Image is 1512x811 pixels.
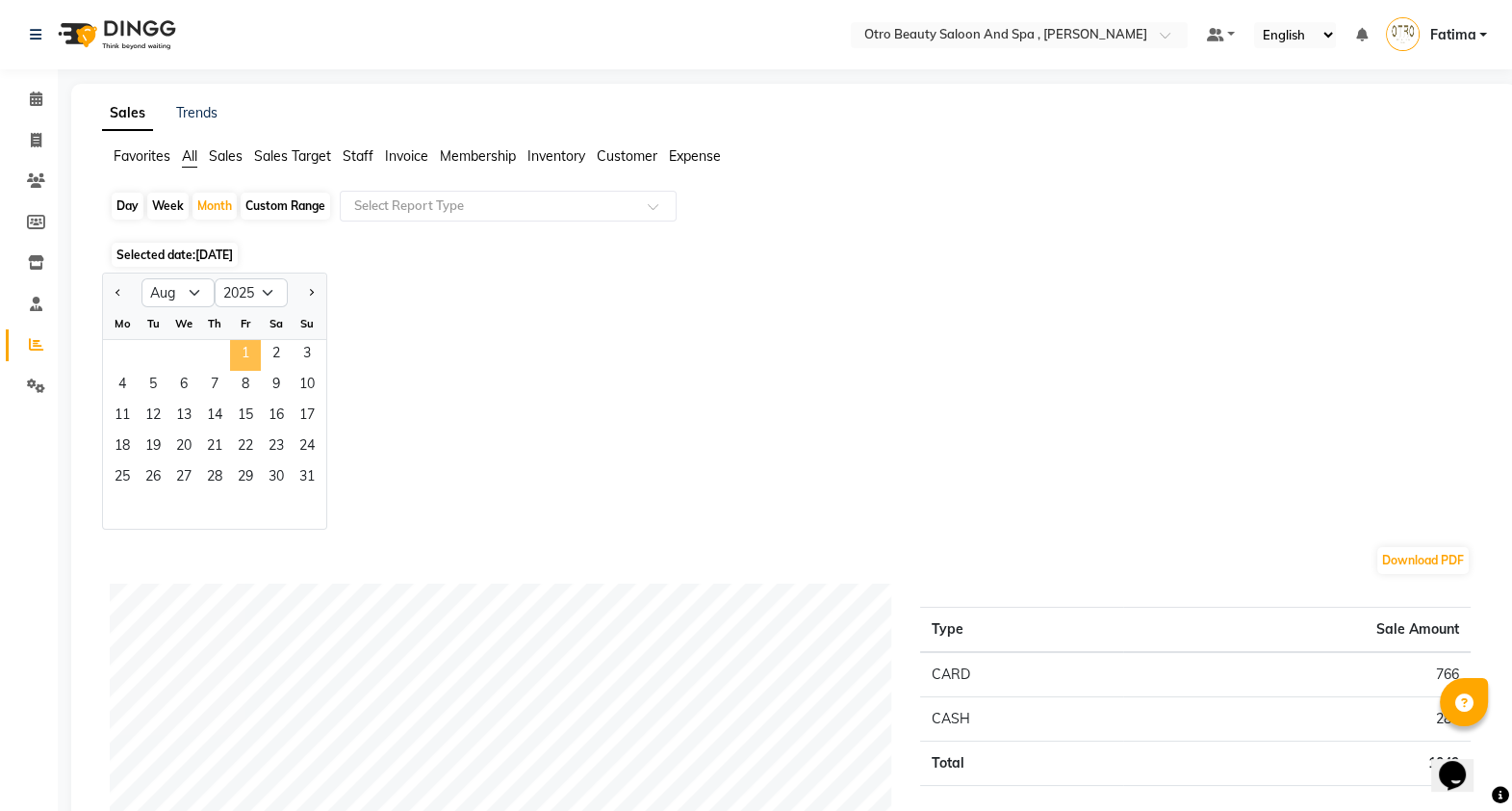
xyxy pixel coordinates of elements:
div: Tuesday, August 19, 2025 [138,432,168,463]
span: 6 [168,371,199,402]
th: Type [920,608,1122,653]
div: Week [147,193,189,220]
span: Customer [597,147,657,165]
button: Next month [303,277,319,308]
span: 28 [199,463,230,494]
span: 14 [199,402,230,432]
div: Fr [230,308,261,339]
span: 13 [168,402,199,432]
span: Fatima [1429,25,1475,45]
div: Wednesday, August 20, 2025 [168,432,199,463]
div: Custom Range [241,193,330,220]
div: Sunday, August 10, 2025 [292,371,322,402]
span: Inventory [527,147,585,165]
span: 31 [292,463,322,494]
button: Previous month [111,277,126,308]
div: Friday, August 22, 2025 [230,432,261,463]
td: 283 [1123,697,1471,742]
span: 23 [261,432,292,463]
span: 3 [292,340,322,371]
span: 27 [168,463,199,494]
span: 5 [138,371,168,402]
span: 16 [261,402,292,432]
span: 21 [199,432,230,463]
div: Tuesday, August 26, 2025 [138,463,168,494]
div: Wednesday, August 6, 2025 [168,371,199,402]
div: Tu [138,308,168,339]
div: Mo [107,308,138,339]
div: Saturday, August 2, 2025 [261,340,292,371]
div: Tuesday, August 5, 2025 [138,371,168,402]
div: Tuesday, August 12, 2025 [138,402,168,432]
span: Sales [209,147,243,165]
div: We [168,308,199,339]
div: Sunday, August 24, 2025 [292,432,322,463]
div: Friday, August 1, 2025 [230,340,261,371]
div: Sa [261,308,292,339]
span: Favorites [114,147,170,165]
td: CARD [920,652,1122,697]
span: [DATE] [195,248,233,262]
span: Staff [343,147,373,165]
span: 17 [292,402,322,432]
span: 25 [107,463,138,494]
span: 7 [199,371,230,402]
td: Total [920,742,1122,786]
span: 18 [107,432,138,463]
span: Sales Target [254,147,331,165]
span: 8 [230,371,261,402]
img: logo [49,8,181,62]
span: 4 [107,371,138,402]
div: Friday, August 15, 2025 [230,402,261,432]
span: 12 [138,402,168,432]
span: All [182,147,197,165]
div: Monday, August 4, 2025 [107,371,138,402]
div: Saturday, August 30, 2025 [261,463,292,494]
span: 19 [138,432,168,463]
button: Download PDF [1377,547,1469,574]
span: 22 [230,432,261,463]
div: Saturday, August 23, 2025 [261,432,292,463]
iframe: chat widget [1431,734,1493,792]
span: 26 [138,463,168,494]
td: 766 [1123,652,1471,697]
span: 9 [261,371,292,402]
div: Thursday, August 14, 2025 [199,402,230,432]
span: 15 [230,402,261,432]
div: Monday, August 11, 2025 [107,402,138,432]
div: Thursday, August 21, 2025 [199,432,230,463]
span: 20 [168,432,199,463]
span: 11 [107,402,138,432]
span: 30 [261,463,292,494]
div: Sunday, August 3, 2025 [292,340,322,371]
span: 2 [261,340,292,371]
span: Expense [669,147,721,165]
div: Thursday, August 7, 2025 [199,371,230,402]
div: Th [199,308,230,339]
div: Thursday, August 28, 2025 [199,463,230,494]
select: Select month [141,278,215,307]
div: Day [112,193,143,220]
span: Membership [440,147,516,165]
div: Wednesday, August 13, 2025 [168,402,199,432]
span: 1 [230,340,261,371]
span: Selected date: [112,243,238,267]
img: Fatima [1386,17,1420,51]
div: Friday, August 8, 2025 [230,371,261,402]
span: 24 [292,432,322,463]
td: 1049 [1123,742,1471,786]
span: Invoice [385,147,428,165]
a: Trends [176,104,218,121]
a: Sales [102,96,153,131]
th: Sale Amount [1123,608,1471,653]
div: Month [192,193,237,220]
select: Select year [215,278,288,307]
div: Saturday, August 9, 2025 [261,371,292,402]
div: Wednesday, August 27, 2025 [168,463,199,494]
div: Monday, August 18, 2025 [107,432,138,463]
span: 10 [292,371,322,402]
td: CASH [920,697,1122,742]
span: 29 [230,463,261,494]
div: Sunday, August 17, 2025 [292,402,322,432]
div: Sunday, August 31, 2025 [292,463,322,494]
